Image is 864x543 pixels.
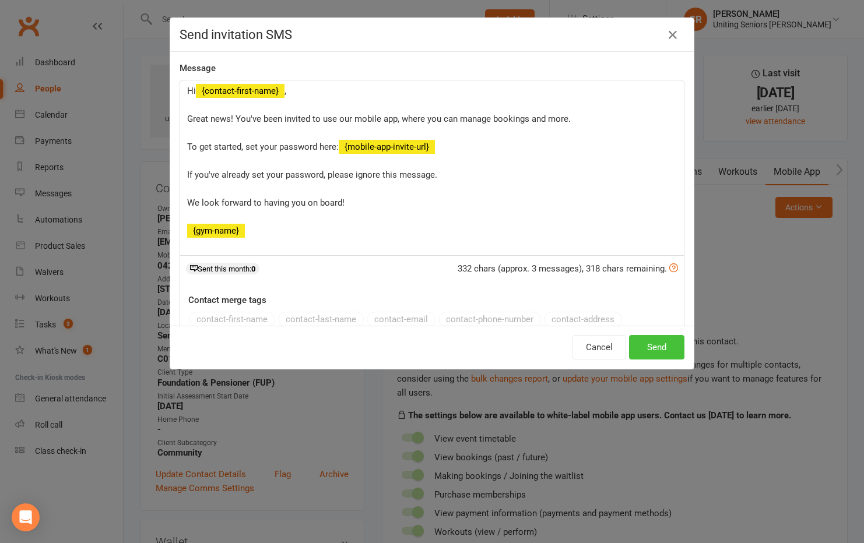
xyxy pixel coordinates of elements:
[180,27,684,42] h4: Send invitation SMS
[251,265,255,273] strong: 0
[12,503,40,531] div: Open Intercom Messenger
[663,26,682,44] button: Close
[573,335,626,359] button: Cancel
[187,114,571,124] span: Great news! You've been invited to use our mobile app, where you can manage bookings and more.
[187,86,196,96] span: Hi
[458,262,678,276] div: 332 chars (approx. 3 messages), 318 chars remaining.
[187,198,345,208] span: We look forward to having you on board!
[188,293,266,307] label: Contact merge tags
[186,263,259,274] div: Sent this month:
[187,170,437,180] span: If you've already set your password, please ignore this message.
[285,86,286,96] span: ,
[180,61,216,75] label: Message
[187,142,339,152] span: To get started, set your password here:
[629,335,684,359] button: Send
